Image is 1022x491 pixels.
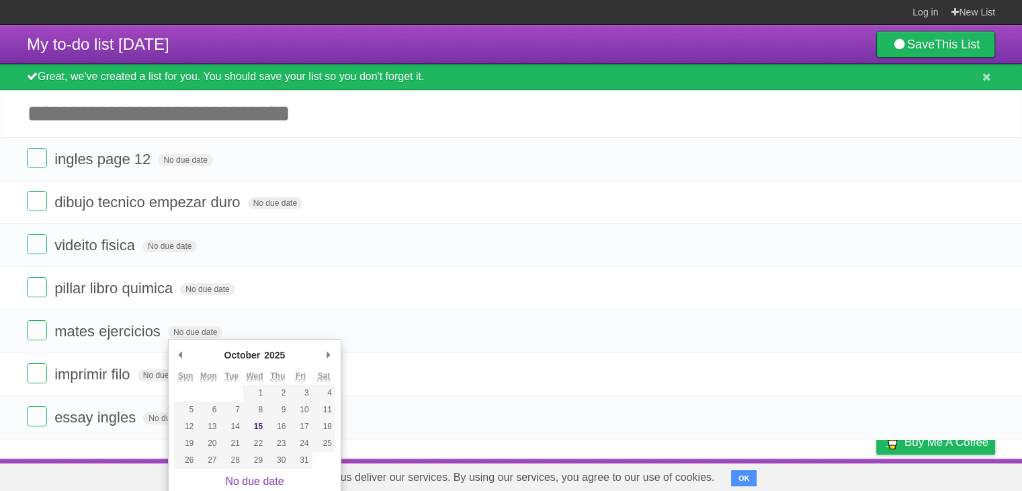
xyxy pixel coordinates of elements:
[312,385,335,402] button: 4
[312,418,335,435] button: 18
[904,430,988,454] span: Buy me a coffee
[27,191,47,211] label: Done
[289,418,312,435] button: 17
[220,452,243,469] button: 28
[197,452,220,469] button: 27
[910,462,995,488] a: Suggest a feature
[262,464,728,491] span: Cookies help us deliver our services. By using our services, you agree to our use of cookies.
[54,323,164,340] span: mates ejercicios
[200,371,217,381] abbr: Monday
[27,277,47,297] label: Done
[289,385,312,402] button: 3
[312,402,335,418] button: 11
[270,371,285,381] abbr: Thursday
[27,148,47,168] label: Done
[54,151,154,167] span: ingles page 12
[222,345,263,365] div: October
[54,237,138,254] span: videito fisica
[143,412,198,424] span: No due date
[243,385,266,402] button: 1
[883,430,901,453] img: Buy me a coffee
[174,418,197,435] button: 12
[168,326,222,338] span: No due date
[142,240,197,252] span: No due date
[266,452,289,469] button: 30
[935,38,980,51] b: This List
[27,406,47,426] label: Done
[220,402,243,418] button: 7
[27,234,47,254] label: Done
[174,452,197,469] button: 26
[225,476,284,487] a: No due date
[266,385,289,402] button: 2
[197,418,220,435] button: 13
[246,371,263,381] abbr: Wednesday
[54,280,176,297] span: pillar libro quimica
[266,402,289,418] button: 9
[731,470,757,486] button: OK
[262,345,287,365] div: 2025
[266,418,289,435] button: 16
[224,371,238,381] abbr: Tuesday
[54,194,243,211] span: dibujo tecnico empezar duro
[54,366,133,383] span: imprimir filo
[289,402,312,418] button: 10
[158,154,212,166] span: No due date
[220,435,243,452] button: 21
[243,452,266,469] button: 29
[220,418,243,435] button: 14
[180,283,235,295] span: No due date
[138,369,192,381] span: No due date
[197,435,220,452] button: 20
[859,462,894,488] a: Privacy
[243,418,266,435] button: 15
[54,409,139,426] span: essay ingles
[876,430,995,455] a: Buy me a coffee
[174,435,197,452] button: 19
[243,435,266,452] button: 22
[243,402,266,418] button: 8
[312,435,335,452] button: 25
[742,462,796,488] a: Developers
[813,462,843,488] a: Terms
[317,371,330,381] abbr: Saturday
[27,320,47,340] label: Done
[27,363,47,383] label: Done
[876,31,995,58] a: SaveThis List
[296,371,306,381] abbr: Friday
[174,345,187,365] button: Previous Month
[697,462,726,488] a: About
[197,402,220,418] button: 6
[322,345,335,365] button: Next Month
[266,435,289,452] button: 23
[289,452,312,469] button: 31
[27,35,169,53] span: My to-do list [DATE]
[248,197,302,209] span: No due date
[289,435,312,452] button: 24
[178,371,194,381] abbr: Sunday
[174,402,197,418] button: 5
